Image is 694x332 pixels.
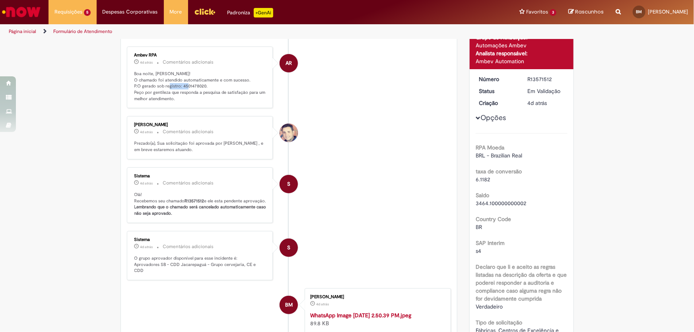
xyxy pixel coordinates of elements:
[473,75,522,83] dt: Número
[310,312,411,319] a: WhatsApp Image [DATE] 2.50.39 PM.jpeg
[134,122,267,127] div: [PERSON_NAME]
[280,124,298,142] div: Paulo Avelino De Souza Lima
[476,41,568,49] div: Automações Ambev
[285,295,293,315] span: BM
[54,8,82,16] span: Requisições
[473,99,522,107] dt: Criação
[287,238,290,257] span: S
[476,144,504,151] b: RPA Moeda
[476,57,568,65] div: Ambev Automation
[287,175,290,194] span: S
[476,239,505,247] b: SAP Interim
[476,176,490,183] span: 6.1182
[286,54,292,73] span: AR
[636,9,642,14] span: BM
[140,60,153,65] time: 26/09/2025 18:36:16
[140,130,153,134] span: 4d atrás
[84,9,91,16] span: 5
[134,255,267,274] p: O grupo aprovador disponível para esse incidente é: Aprovadores SB - CDD Jacarepaguá - Grupo cerv...
[134,237,267,242] div: Sistema
[6,24,457,39] ul: Trilhas de página
[140,245,153,249] time: 26/09/2025 16:17:13
[1,4,42,20] img: ServiceNow
[280,239,298,257] div: System
[134,140,267,153] p: Prezado(a), Sua solicitação foi aprovada por [PERSON_NAME] , e em breve estaremos atuando.
[140,245,153,249] span: 4d atrás
[9,28,36,35] a: Página inicial
[476,223,482,231] span: BR
[528,87,565,95] div: Em Validação
[140,181,153,186] time: 26/09/2025 16:17:17
[316,302,329,307] time: 26/09/2025 16:16:51
[568,8,604,16] a: Rascunhos
[134,71,267,102] p: Boa noite, [PERSON_NAME]! O chamado foi atendido automaticamente e com sucesso. P.O gerado sob re...
[280,175,298,193] div: System
[476,303,503,310] span: Verdadeiro
[134,174,267,179] div: Sistema
[476,319,522,326] b: Tipo de solicitação
[163,243,214,250] small: Comentários adicionais
[526,8,548,16] span: Favoritos
[310,311,443,327] div: 89.8 KB
[476,192,489,199] b: Saldo
[575,8,604,16] span: Rascunhos
[163,59,214,66] small: Comentários adicionais
[140,60,153,65] span: 4d atrás
[254,8,273,17] p: +GenAi
[550,9,556,16] span: 3
[140,130,153,134] time: 26/09/2025 17:32:05
[134,204,268,216] b: Lembrando que o chamado será cancelado automaticamente caso não seja aprovado.
[476,200,526,207] span: 3464.100000000002
[163,180,214,186] small: Comentários adicionais
[473,87,522,95] dt: Status
[476,263,567,302] b: Declaro que li e aceito as regras listadas na descrição da oferta e que poderei responder a audit...
[170,8,182,16] span: More
[310,295,443,299] div: [PERSON_NAME]
[103,8,158,16] span: Despesas Corporativas
[476,152,522,159] span: BRL - Brazilian Real
[528,99,565,107] div: 26/09/2025 16:17:04
[53,28,112,35] a: Formulário de Atendimento
[194,6,216,17] img: click_logo_yellow_360x200.png
[476,168,522,175] b: taxa de conversão
[476,49,568,57] div: Analista responsável:
[648,8,688,15] span: [PERSON_NAME]
[528,99,547,107] time: 26/09/2025 16:17:04
[134,53,267,58] div: Ambev RPA
[528,75,565,83] div: R13571512
[227,8,273,17] div: Padroniza
[476,216,511,223] b: Country Code
[280,296,298,314] div: Bruno Goldgrob Mazzei
[528,99,547,107] span: 4d atrás
[134,192,267,217] p: Olá! Recebemos seu chamado e ele esta pendente aprovação.
[185,198,204,204] b: R13571512
[140,181,153,186] span: 4d atrás
[280,54,298,72] div: Ambev RPA
[163,128,214,135] small: Comentários adicionais
[316,302,329,307] span: 4d atrás
[476,247,481,254] span: s4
